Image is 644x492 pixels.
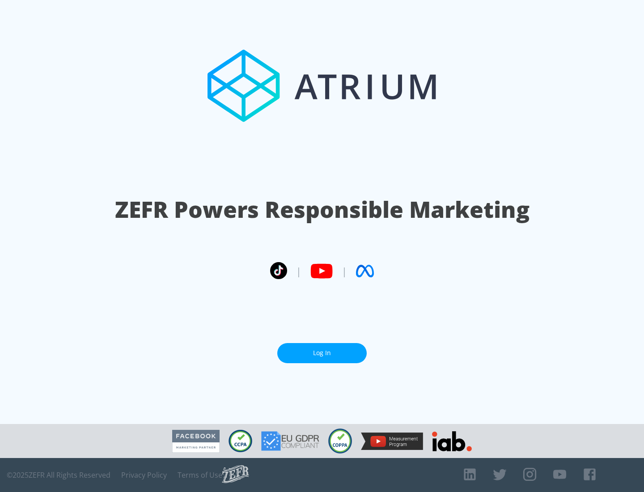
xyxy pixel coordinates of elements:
span: © 2025 ZEFR All Rights Reserved [7,471,110,479]
a: Privacy Policy [121,471,167,479]
span: | [296,264,301,278]
img: IAB [432,431,472,451]
img: Facebook Marketing Partner [172,430,220,453]
img: YouTube Measurement Program [361,433,423,450]
span: | [342,264,347,278]
h1: ZEFR Powers Responsible Marketing [115,194,530,225]
img: CCPA Compliant [229,430,252,452]
a: Log In [277,343,367,363]
img: COPPA Compliant [328,428,352,454]
img: GDPR Compliant [261,431,319,451]
a: Terms of Use [178,471,222,479]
